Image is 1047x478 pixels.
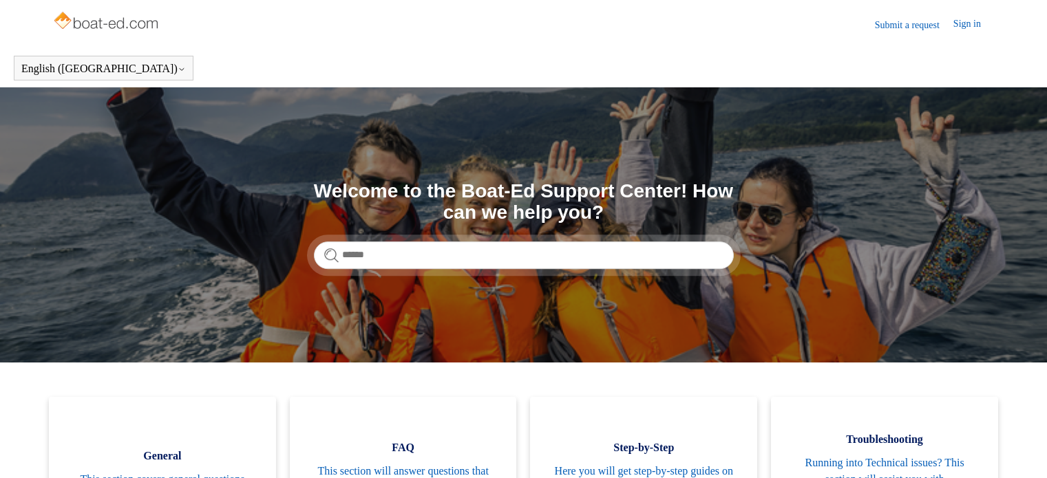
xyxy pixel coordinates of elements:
a: Submit a request [875,18,953,32]
button: English ([GEOGRAPHIC_DATA]) [21,63,186,75]
span: Step-by-Step [551,439,737,456]
img: Boat-Ed Help Center home page [52,8,162,36]
span: General [70,448,255,464]
a: Sign in [953,17,995,33]
span: Troubleshooting [792,431,977,448]
span: FAQ [310,439,496,456]
h1: Welcome to the Boat-Ed Support Center! How can we help you? [314,181,734,224]
div: Live chat [1001,432,1037,468]
input: Search [314,241,734,269]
